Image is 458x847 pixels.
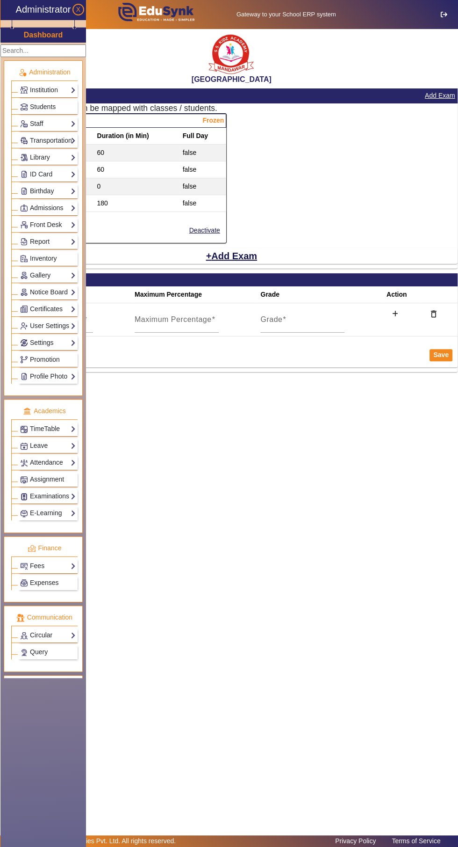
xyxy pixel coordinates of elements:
[257,286,383,303] th: Grade
[383,286,421,303] th: Action
[21,579,28,586] img: Payroll.png
[20,474,76,485] a: Assignment
[179,144,226,161] td: false
[23,30,64,40] a: Dashboard
[20,102,76,112] a: Students
[23,407,31,416] img: academic.png
[0,44,86,57] input: Search...
[6,103,458,113] h5: Only Frozen exam can be mapped with classes / students.
[179,128,226,145] th: Full Day
[11,613,78,622] p: Communication
[179,195,226,212] td: false
[135,315,212,323] mat-label: Maximum Percentage
[21,476,28,483] img: Assignments.png
[20,577,76,588] a: Expenses
[424,90,456,102] button: Add Exam
[429,349,452,361] button: Save
[260,318,344,329] input: Grade
[6,75,458,84] h2: [GEOGRAPHIC_DATA]
[20,647,76,657] a: Query
[28,544,36,553] img: finance.png
[6,88,458,103] mat-card-header: Exam Configuration:
[205,248,258,264] button: Add Exam
[202,116,224,125] span: Frozen
[131,286,257,303] th: Maximum Percentage
[179,161,226,178] td: false
[24,30,63,39] h3: Dashboard
[21,255,28,262] img: Inventory.png
[6,273,458,286] mat-card-header: Grade Configuration:
[429,309,438,319] mat-icon: delete_outline
[11,114,226,128] mat-card-header: TERM-1
[94,195,179,212] td: 180
[208,31,255,75] img: b9104f0a-387a-4379-b368-ffa933cda262
[30,356,60,363] span: Promotion
[30,579,58,586] span: Expenses
[94,178,179,195] td: 0
[11,543,78,553] p: Finance
[20,354,76,365] a: Promotion
[13,836,176,846] p: © 2025 Zipper Technologies Pvt. Ltd. All rights reserved.
[11,67,78,77] p: Administration
[11,406,78,416] p: Academics
[20,253,76,264] a: Inventory
[179,178,226,195] td: false
[30,255,57,262] span: Inventory
[21,356,28,363] img: Branchoperations.png
[30,475,64,483] span: Assignment
[94,144,179,161] td: 60
[16,613,25,622] img: communication.png
[30,103,56,110] span: Students
[188,225,221,236] button: Deactivate
[330,835,380,847] a: Privacy Policy
[215,11,358,18] h5: Gateway to your School ERP system
[18,68,27,77] img: Administration.png
[387,835,445,847] a: Terms of Service
[21,649,28,656] img: Support-tickets.png
[94,128,179,145] th: Duration (in Min)
[260,315,282,323] mat-label: Grade
[21,103,28,110] img: Students.png
[94,161,179,178] td: 60
[30,648,48,656] span: Query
